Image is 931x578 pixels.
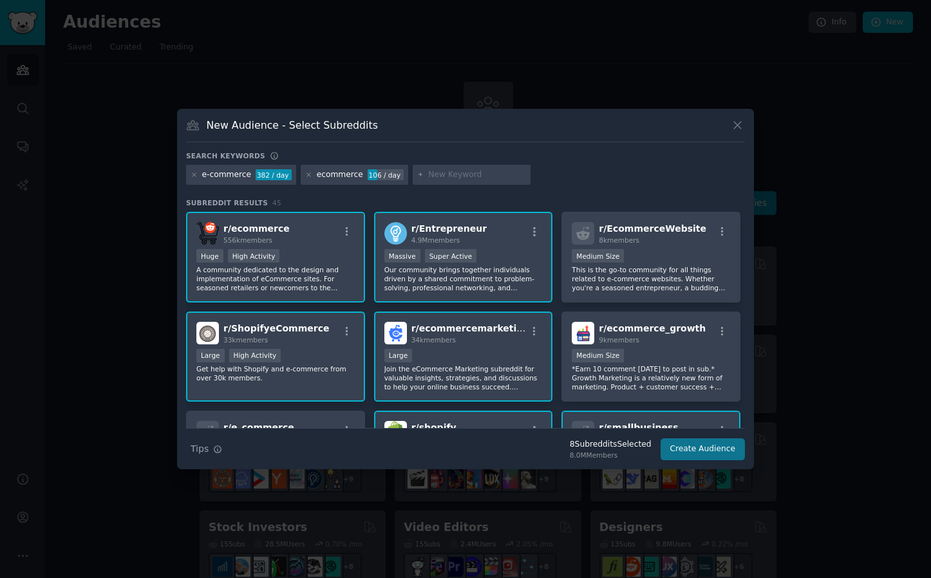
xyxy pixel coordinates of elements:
p: This is the go-to community for all things related to e-commerce websites. Whether you're a seaso... [572,265,730,292]
p: *Earn 10 comment [DATE] to post in sub.* Growth Marketing is a relatively new form of marketing. ... [572,364,730,391]
span: 45 [272,199,281,207]
span: r/ ShopifyeCommerce [223,323,330,333]
div: 8 Subreddit s Selected [570,439,652,451]
span: 4.9M members [411,236,460,244]
div: 8.0M Members [570,451,652,460]
span: r/ ecommercemarketing [411,323,530,333]
img: Entrepreneur [384,222,407,245]
div: Super Active [425,249,477,263]
span: 9k members [599,336,639,344]
img: shopify [384,421,407,443]
span: r/ EcommerceWebsite [599,223,706,234]
p: Get help with Shopify and e-commerce from over 30k members. [196,364,355,382]
span: 556k members [223,236,272,244]
div: 382 / day [256,169,292,181]
span: r/ smallbusiness [599,422,678,433]
img: ecommercemarketing [384,322,407,344]
h3: Search keywords [186,151,265,160]
input: New Keyword [428,169,526,181]
div: Large [196,349,225,362]
button: Create Audience [661,438,746,460]
span: Tips [191,442,209,456]
div: Medium Size [572,249,624,263]
img: ecommerce_growth [572,322,594,344]
div: High Activity [229,349,281,362]
button: Tips [186,438,227,460]
p: A community dedicated to the design and implementation of eCommerce sites. For seasoned retailers... [196,265,355,292]
img: ShopifyeCommerce [196,322,219,344]
span: r/ ecommerce [223,223,290,234]
div: Massive [384,249,420,263]
h3: New Audience - Select Subreddits [207,118,378,132]
p: Our community brings together individuals driven by a shared commitment to problem-solving, profe... [384,265,543,292]
div: 106 / day [368,169,404,181]
img: ecommerce [196,222,219,245]
span: 33k members [223,336,268,344]
span: 8k members [599,236,639,244]
p: Join the eCommerce Marketing subreddit for valuable insights, strategies, and discussions to help... [384,364,543,391]
div: Medium Size [572,349,624,362]
div: ecommerce [317,169,363,181]
span: Subreddit Results [186,198,268,207]
span: r/ e_commerce [223,422,294,433]
div: Huge [196,249,223,263]
div: e-commerce [202,169,252,181]
span: r/ shopify [411,422,456,433]
span: r/ Entrepreneur [411,223,487,234]
div: Large [384,349,413,362]
span: 34k members [411,336,456,344]
div: High Activity [228,249,280,263]
span: r/ ecommerce_growth [599,323,706,333]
